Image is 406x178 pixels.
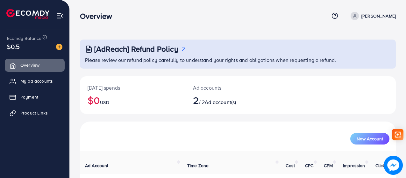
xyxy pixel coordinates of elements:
a: Product Links [5,107,65,119]
span: Product Links [20,110,48,116]
p: [DATE] spends [88,84,178,92]
h3: [AdReach] Refund Policy [94,44,178,54]
span: Ad account(s) [205,99,236,106]
a: Overview [5,59,65,71]
span: Impression [343,162,365,169]
span: My ad accounts [20,78,53,84]
span: CPC [305,162,313,169]
img: menu [56,12,63,19]
span: CPM [324,162,333,169]
span: Time Zone [187,162,209,169]
span: New Account [357,137,383,141]
a: [PERSON_NAME] [348,12,396,20]
h2: $0 [88,94,178,106]
span: Cost [286,162,295,169]
button: New Account [350,133,389,145]
span: Payment [20,94,38,100]
img: logo [6,9,49,19]
span: 2 [193,93,199,108]
span: Ad Account [85,162,109,169]
a: Payment [5,91,65,103]
span: Clicks [375,162,388,169]
span: $0.5 [7,42,20,51]
p: [PERSON_NAME] [361,12,396,20]
p: Please review our refund policy carefully to understand your rights and obligations when requesti... [85,56,392,64]
span: USD [100,99,109,106]
img: image [56,44,62,50]
span: Overview [20,62,39,68]
img: image [384,156,403,175]
p: Ad accounts [193,84,257,92]
h3: Overview [80,11,117,21]
h2: / 2 [193,94,257,106]
span: Ecomdy Balance [7,35,41,41]
a: My ad accounts [5,75,65,87]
